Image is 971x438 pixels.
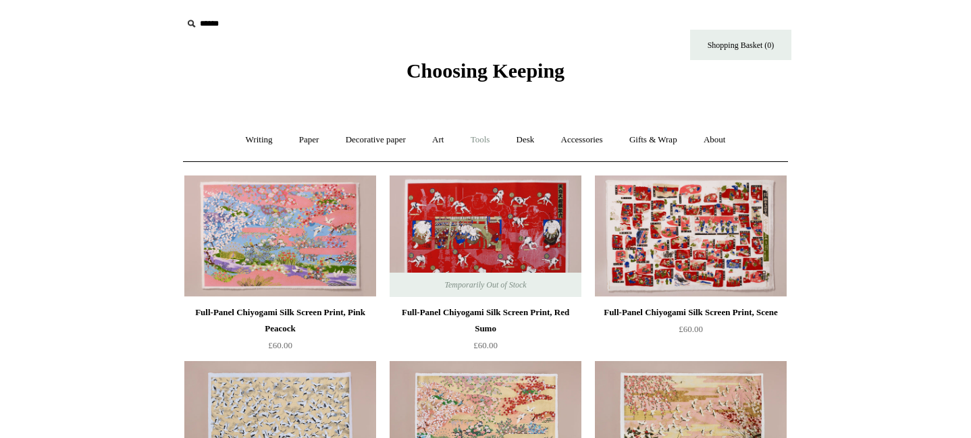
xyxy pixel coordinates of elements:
[595,175,787,297] a: Full-Panel Chiyogami Silk Screen Print, Scene Full-Panel Chiyogami Silk Screen Print, Scene
[549,122,615,158] a: Accessories
[188,304,373,337] div: Full-Panel Chiyogami Silk Screen Print, Pink Peacock
[617,122,689,158] a: Gifts & Wrap
[420,122,456,158] a: Art
[390,175,581,297] a: Full-Panel Chiyogami Silk Screen Print, Red Sumo Full-Panel Chiyogami Silk Screen Print, Red Sumo...
[690,30,791,60] a: Shopping Basket (0)
[390,304,581,360] a: Full-Panel Chiyogami Silk Screen Print, Red Sumo £60.00
[393,304,578,337] div: Full-Panel Chiyogami Silk Screen Print, Red Sumo
[184,304,376,360] a: Full-Panel Chiyogami Silk Screen Print, Pink Peacock £60.00
[406,70,565,80] a: Choosing Keeping
[691,122,738,158] a: About
[473,340,498,350] span: £60.00
[595,304,787,360] a: Full-Panel Chiyogami Silk Screen Print, Scene £60.00
[406,59,565,82] span: Choosing Keeping
[287,122,332,158] a: Paper
[334,122,418,158] a: Decorative paper
[268,340,292,350] span: £60.00
[679,324,703,334] span: £60.00
[458,122,502,158] a: Tools
[234,122,285,158] a: Writing
[431,273,540,297] span: Temporarily Out of Stock
[598,304,783,321] div: Full-Panel Chiyogami Silk Screen Print, Scene
[184,175,376,297] img: Full-Panel Chiyogami Silk Screen Print, Pink Peacock
[595,175,787,297] img: Full-Panel Chiyogami Silk Screen Print, Scene
[390,175,581,297] img: Full-Panel Chiyogami Silk Screen Print, Red Sumo
[184,175,376,297] a: Full-Panel Chiyogami Silk Screen Print, Pink Peacock Full-Panel Chiyogami Silk Screen Print, Pink...
[504,122,547,158] a: Desk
